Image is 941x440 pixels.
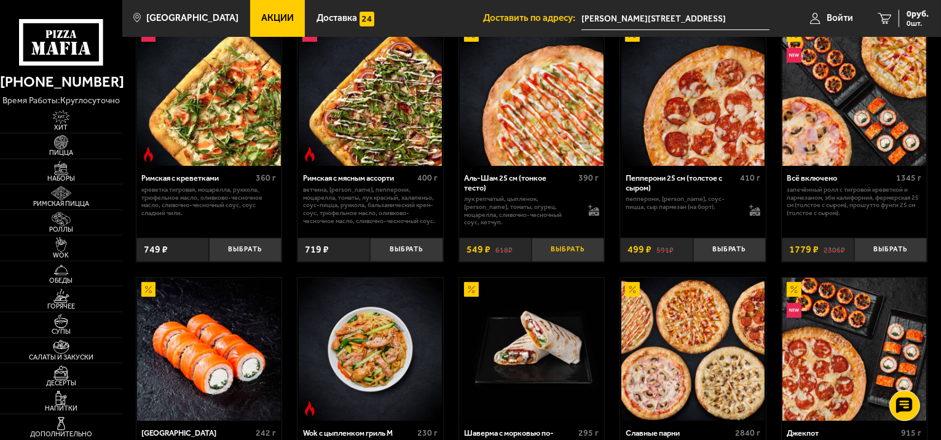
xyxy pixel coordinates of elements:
a: АкционныйФиладельфия [136,278,282,422]
div: Римская с мясным ассорти [303,173,414,183]
s: 2306 ₽ [824,245,845,254]
span: 410 г [740,173,760,183]
span: 400 г [417,173,438,183]
img: Римская с мясным ассорти [299,23,443,167]
span: Доставка [317,14,357,23]
div: Пепперони 25 см (толстое с сыром) [626,173,737,192]
span: 549 ₽ [467,245,490,254]
p: Запечённый ролл с тигровой креветкой и пармезаном, Эби Калифорния, Фермерская 25 см (толстое с сы... [787,186,921,218]
div: Аль-Шам 25 см (тонкое тесто) [464,173,575,192]
div: Джекпот [787,428,898,438]
input: Ваш адрес доставки [581,7,770,30]
a: АкционныйАль-Шам 25 см (тонкое тесто) [459,23,605,167]
img: Филадельфия [137,278,281,422]
img: Новинка [787,48,801,63]
a: АкционныйНовинкаДжекпот [782,278,927,422]
p: креветка тигровая, моцарелла, руккола, трюфельное масло, оливково-чесночное масло, сливочно-чесно... [141,186,276,218]
img: Всё включено [782,23,926,167]
span: Доставить по адресу: [483,14,581,23]
a: АкционныйШаверма с морковью по-корейски [459,278,605,422]
a: АкционныйПепперони 25 см (толстое с сыром) [620,23,766,167]
span: 719 ₽ [305,245,329,254]
span: 2840 г [735,428,760,438]
p: лук репчатый, цыпленок, [PERSON_NAME], томаты, огурец, моцарелла, сливочно-чесночный соус, кетчуп. [464,195,578,227]
a: НовинкаОстрое блюдоРимская с креветками [136,23,282,167]
div: Славные парни [626,428,732,438]
img: Акционный [787,282,801,297]
span: 915 г [902,428,922,438]
span: Акции [261,14,294,23]
a: Острое блюдоWok с цыпленком гриль M [297,278,443,422]
button: Выбрать [532,238,604,262]
span: 360 г [256,173,276,183]
a: НовинкаОстрое блюдоРимская с мясным ассорти [297,23,443,167]
img: Акционный [464,282,479,297]
span: 295 г [579,428,599,438]
span: 230 г [417,428,438,438]
div: Римская с креветками [141,173,253,183]
button: Выбрать [209,238,282,262]
div: [GEOGRAPHIC_DATA] [141,428,253,438]
span: 749 ₽ [144,245,168,254]
button: Выбрать [693,238,766,262]
s: 591 ₽ [656,245,674,254]
button: Выбрать [370,238,443,262]
img: Аль-Шам 25 см (тонкое тесто) [460,23,604,167]
div: Всё включено [787,173,893,183]
span: [GEOGRAPHIC_DATA] [146,14,238,23]
img: Джекпот [782,278,926,422]
img: Новинка [787,303,801,318]
img: Славные парни [621,278,765,422]
div: Wok с цыпленком гриль M [303,428,414,438]
img: Острое блюдо [141,147,156,162]
span: 242 г [256,428,276,438]
span: 0 руб. [907,10,929,18]
img: Римская с креветками [137,23,281,167]
img: Острое блюдо [302,147,317,162]
img: Острое блюдо [302,401,317,416]
button: Выбрать [854,238,927,262]
span: 1345 г [897,173,922,183]
img: Wok с цыпленком гриль M [299,278,443,422]
span: 390 г [579,173,599,183]
img: 15daf4d41897b9f0e9f617042186c801.svg [360,12,374,26]
img: Пепперони 25 см (толстое с сыром) [621,23,765,167]
img: Шаверма с морковью по-корейски [460,278,604,422]
s: 618 ₽ [495,245,513,254]
img: Акционный [141,282,156,297]
a: АкционныйСлавные парни [620,278,766,422]
span: 499 ₽ [628,245,652,254]
span: Пушкин, Малая улица, 64 [581,7,770,30]
span: 0 шт. [907,20,929,27]
p: ветчина, [PERSON_NAME], пепперони, моцарелла, томаты, лук красный, халапеньо, соус-пицца, руккола... [303,186,438,226]
p: пепперони, [PERSON_NAME], соус-пицца, сыр пармезан (на борт). [626,195,739,211]
span: Войти [827,14,853,23]
a: АкционныйНовинкаВсё включено [782,23,927,167]
span: 1779 ₽ [789,245,819,254]
img: Акционный [625,282,640,297]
